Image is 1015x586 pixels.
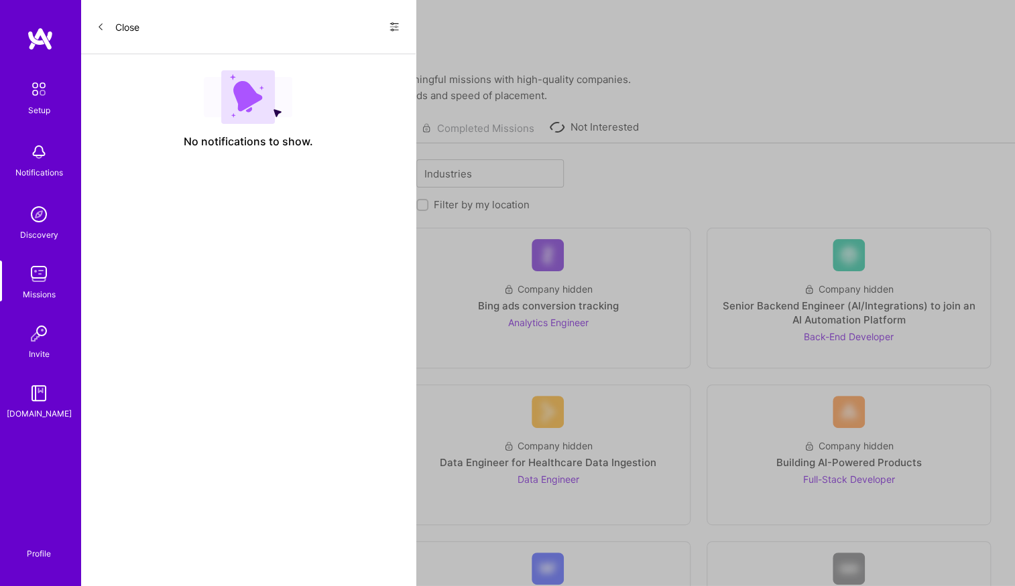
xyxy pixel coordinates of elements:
img: bell [25,139,52,165]
div: Discovery [20,228,58,242]
div: Setup [28,103,50,117]
img: empty [204,70,292,124]
img: teamwork [25,261,52,287]
img: setup [25,75,53,103]
a: Profile [22,532,56,559]
div: Invite [29,347,50,361]
img: logo [27,27,54,51]
div: Profile [27,546,51,559]
div: Notifications [15,165,63,179]
img: Invite [25,320,52,347]
div: Missions [23,287,56,301]
div: [DOMAIN_NAME] [7,407,72,421]
span: No notifications to show. [184,135,313,149]
img: discovery [25,201,52,228]
button: Close [97,16,139,38]
img: guide book [25,380,52,407]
